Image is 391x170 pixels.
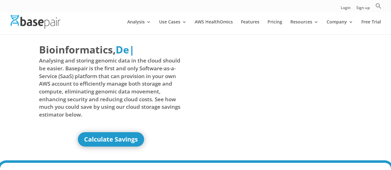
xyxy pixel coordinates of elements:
span: | [129,43,135,56]
a: Search Icon Link [375,3,382,12]
span: De [116,43,129,56]
a: Resources [290,20,318,34]
span: Analysing and storing genomic data in the cloud should be easier. Basepair is the first and only ... [39,57,183,118]
a: Features [241,20,259,34]
a: Use Cases [159,20,187,34]
a: Login [341,6,351,12]
a: Pricing [268,20,282,34]
a: Sign up [356,6,370,12]
span: Bioinformatics, [39,42,116,57]
svg: Search [375,3,382,9]
a: Company [327,20,353,34]
a: Free Trial [361,20,381,34]
iframe: Basepair - NGS Analysis Simplified [200,42,343,123]
a: Analysis [127,20,151,34]
a: Calculate Savings [78,132,144,147]
img: Basepair [11,15,60,28]
a: AWS HealthOmics [195,20,233,34]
